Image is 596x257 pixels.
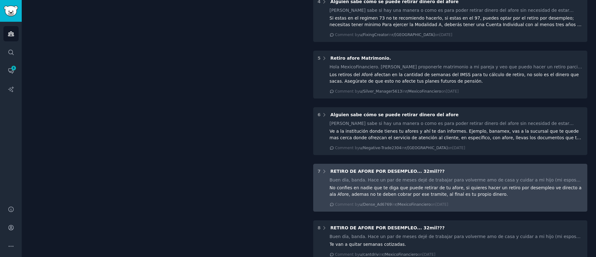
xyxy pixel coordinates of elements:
[335,89,459,94] div: Comment by in on [DATE]
[330,7,583,14] div: [PERSON_NAME] sabe si hay una manera o como es para poder retirar dinero del afore sin necesidad ...
[359,146,401,150] span: u/Negative-Trade2304
[3,63,19,78] a: 8
[330,112,458,117] span: Alguien sabe cómo se puede retirar dinero del afore
[330,56,391,61] span: Retiro afore Matrimonio.
[330,177,583,183] div: Buen día, banda. Hace un par de meses dejé de trabajar para volverme amo de casa y cuidar a mi hi...
[11,66,16,70] span: 8
[392,33,435,37] span: r/[GEOGRAPHIC_DATA]
[330,71,583,85] div: Los retiros del Aforé afectan en la cantidad de semanas del IMSS para tu cálculo de retiro, no so...
[330,169,445,174] span: RETIRO DE AFORE POR DESEMPLEO... 32mil???
[359,89,402,94] span: u/Silver_Manager5613
[4,6,18,16] img: GummySearch logo
[395,202,431,207] span: r/MexicoFinanciero
[359,202,392,207] span: u/Dense_Ad6769
[335,202,448,208] div: Comment by in on [DATE]
[382,252,418,257] span: r/MexicoFinanciero
[318,112,321,118] div: 6
[318,55,321,62] div: 5
[330,64,583,70] div: Hola MexicoFinanciero. [PERSON_NAME] proponerle matrimonio a mi pareja y veo que puedo hacer un r...
[330,120,583,127] div: [PERSON_NAME] sabe si hay una manera o como es para poder retirar dinero del afore sin necesidad ...
[330,233,583,240] div: Buen día, banda. Hace un par de meses dejé de trabajar para volverme amo de casa y cuidar a mi hi...
[330,225,445,230] span: RETIRO DE AFORE POR DESEMPLEO... 32mil???
[335,145,465,151] div: Comment by in on [DATE]
[330,15,583,28] div: Si estas en el regimen 73 no te recomiendo hacerlo, si estas en el 97, puedes optar por el retiro...
[359,33,388,37] span: u/FixingCreator
[359,252,379,257] span: u/cantdriv
[318,168,321,175] div: 7
[405,146,448,150] span: r/[GEOGRAPHIC_DATA]
[405,89,441,94] span: r/MexicoFinanciero
[330,185,583,198] div: No confies en nadie que te diga que puede retirar de tu afore, si quieres hacer un retiro por des...
[335,32,452,38] div: Comment by in on [DATE]
[318,225,321,231] div: 8
[330,128,583,141] div: Ve a la institución donde tienes tu afores y ahí te dan informes. Ejemplo, banamex, vas a la sucu...
[330,241,583,248] div: Te van a quitar semanas cotizadas.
